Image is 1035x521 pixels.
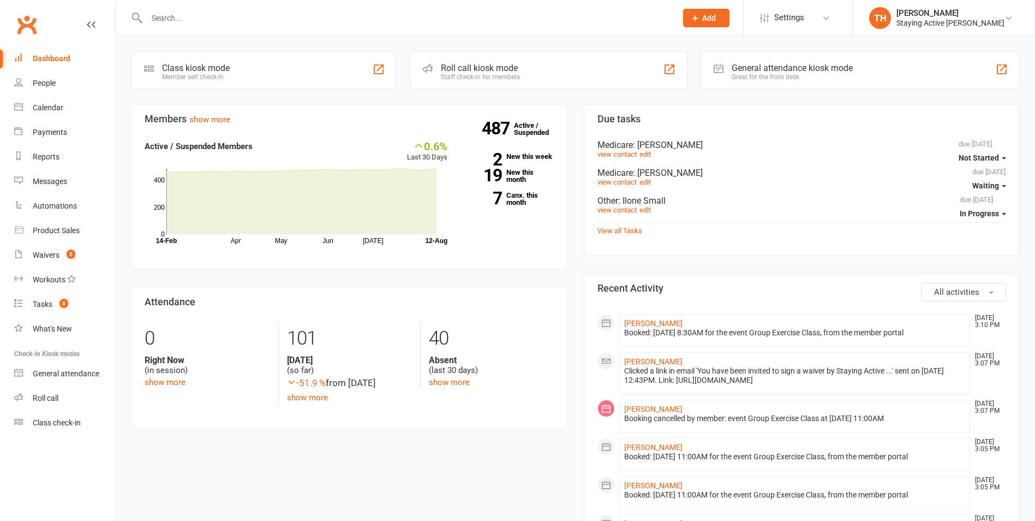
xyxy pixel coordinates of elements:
[33,275,65,284] div: Workouts
[33,300,52,309] div: Tasks
[429,355,554,365] strong: Absent
[33,324,72,333] div: What's New
[732,73,853,81] div: Great for the front desk
[14,268,115,292] a: Workouts
[683,9,729,27] button: Add
[14,243,115,268] a: Waivers 5
[959,153,999,162] span: Not Started
[145,355,270,365] strong: Right Now
[774,5,804,30] span: Settings
[14,169,115,194] a: Messages
[145,377,186,387] a: show more
[145,297,554,307] h3: Attendance
[972,181,999,190] span: Waiting
[702,14,716,22] span: Add
[14,386,115,411] a: Roll call
[896,18,1004,28] div: Staying Active [PERSON_NAME]
[13,11,40,38] a: Clubworx
[597,196,1007,206] div: Other
[639,178,651,186] a: edit
[14,145,115,169] a: Reports
[145,355,270,376] div: (in session)
[33,202,77,210] div: Automations
[33,177,67,186] div: Messages
[970,439,1006,453] time: [DATE] 3:05 PM
[33,418,81,427] div: Class check-in
[597,140,1007,150] div: Medicare
[959,148,1006,168] button: Not Started
[14,96,115,120] a: Calendar
[970,477,1006,491] time: [DATE] 3:05 PM
[624,357,683,366] a: [PERSON_NAME]
[514,114,562,144] a: 487Active / Suspended
[14,194,115,218] a: Automations
[970,400,1006,415] time: [DATE] 3:07 PM
[624,328,966,338] div: Booked: [DATE] 8:30AM for the event Group Exercise Class, from the member portal
[14,120,115,145] a: Payments
[14,71,115,96] a: People
[639,206,651,214] a: edit
[407,140,447,152] div: 0.6%
[287,355,412,365] strong: [DATE]
[189,115,230,125] a: show more
[441,73,520,81] div: Staff check-in for members
[624,443,683,452] a: [PERSON_NAME]
[287,393,328,402] a: show more
[960,204,1006,223] button: In Progress
[67,250,75,259] span: 5
[597,168,1007,178] div: Medicare
[407,140,447,163] div: Last 30 Days
[464,167,502,183] strong: 19
[464,169,554,183] a: 19New this month
[618,196,666,206] span: : Ilone Small
[624,490,966,500] div: Booked: [DATE] 11:00AM for the event Group Exercise Class, from the member portal
[14,46,115,71] a: Dashboard
[869,7,891,29] div: TH
[624,319,683,328] a: [PERSON_NAME]
[597,283,1007,294] h3: Recent Activity
[464,190,502,206] strong: 7
[429,355,554,376] div: (last 30 days)
[624,481,683,490] a: [PERSON_NAME]
[33,394,58,402] div: Roll call
[624,452,966,461] div: Booked: [DATE] 11:00AM for the event Group Exercise Class, from the member portal
[441,63,520,73] div: Roll call kiosk mode
[14,411,115,435] a: Class kiosk mode
[33,152,59,161] div: Reports
[162,73,230,81] div: Member self check-in
[896,8,1004,18] div: [PERSON_NAME]
[960,209,999,218] span: In Progress
[972,176,1006,196] button: Waiting
[597,178,637,186] a: view contact
[970,353,1006,367] time: [DATE] 3:07 PM
[639,150,651,158] a: edit
[597,206,637,214] a: view contact
[732,63,853,73] div: General attendance kiosk mode
[482,120,514,137] strong: 487
[464,192,554,206] a: 7Canx. this month
[33,369,99,378] div: General attendance
[33,54,70,63] div: Dashboard
[624,414,966,423] div: Booking cancelled by member: event Group Exercise Class at [DATE] 11:00AM
[143,10,669,26] input: Search...
[597,227,642,235] a: View all Tasks
[33,226,80,235] div: Product Sales
[429,377,470,387] a: show more
[970,315,1006,329] time: [DATE] 3:10 PM
[33,103,63,112] div: Calendar
[597,114,1007,125] h3: Due tasks
[14,362,115,386] a: General attendance kiosk mode
[624,366,966,385] div: Clicked a link in email 'You have been invited to sign a waiver by Staying Active ...' sent on [D...
[287,322,412,355] div: 101
[33,251,59,259] div: Waivers
[624,405,683,413] a: [PERSON_NAME]
[287,355,412,376] div: (so far)
[14,317,115,341] a: What's New
[464,153,554,160] a: 2New this week
[33,128,67,137] div: Payments
[464,151,502,168] strong: 2
[145,322,270,355] div: 0
[287,377,326,388] span: -51.9 %
[597,150,637,158] a: view contact
[14,218,115,243] a: Product Sales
